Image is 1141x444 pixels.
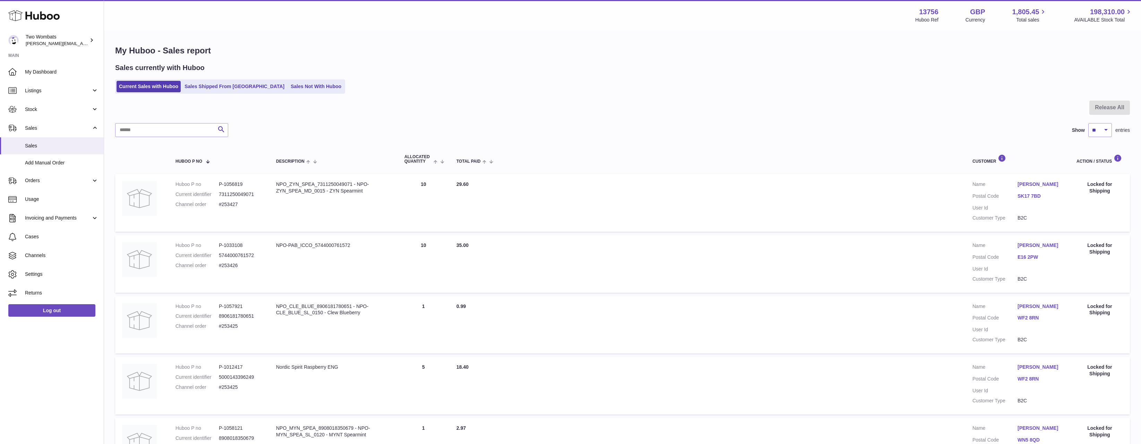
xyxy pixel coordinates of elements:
dt: Customer Type [972,336,1018,343]
span: ALLOCATED Quantity [404,155,432,164]
span: 0.99 [456,304,466,309]
dt: Name [972,242,1018,250]
a: [PERSON_NAME] [1018,181,1063,188]
a: SK17 7BD [1018,193,1063,199]
h1: My Huboo - Sales report [115,45,1130,56]
dd: #253427 [219,201,262,208]
dt: Customer Type [972,398,1018,404]
dd: 7311250049071 [219,191,262,198]
span: Channels [25,252,98,259]
a: WN5 8QD [1018,437,1063,443]
span: Listings [25,87,91,94]
dt: Huboo P no [175,425,219,432]
dt: User Id [972,326,1018,333]
div: Huboo Ref [915,17,938,23]
div: Locked for Shipping [1076,364,1123,377]
strong: GBP [970,7,985,17]
td: 1 [397,296,449,354]
span: 35.00 [456,242,469,248]
dt: Name [972,181,1018,189]
a: Log out [8,304,95,317]
dd: 5744000761572 [219,252,262,259]
label: Show [1072,127,1085,134]
strong: 13756 [919,7,938,17]
dt: Current identifier [175,435,219,442]
dd: 8906181780651 [219,313,262,319]
dt: Current identifier [175,313,219,319]
dd: B2C [1018,398,1063,404]
span: 1,805.45 [1012,7,1039,17]
div: Locked for Shipping [1076,425,1123,438]
span: Total paid [456,159,481,164]
span: Add Manual Order [25,160,98,166]
dd: P-1012417 [219,364,262,370]
a: WF2 8RN [1018,315,1063,321]
span: Description [276,159,304,164]
span: Total sales [1016,17,1047,23]
dt: Current identifier [175,374,219,381]
span: Settings [25,271,98,277]
span: 18.40 [456,364,469,370]
div: Nordic Spirit Raspberry ENG [276,364,391,370]
dt: Customer Type [972,276,1018,282]
dd: #253426 [219,262,262,269]
img: no-photo.jpg [122,242,157,277]
span: 29.60 [456,181,469,187]
dt: Huboo P no [175,364,219,370]
dt: Name [972,364,1018,372]
a: Sales Shipped From [GEOGRAPHIC_DATA] [182,81,287,92]
div: Action / Status [1076,154,1123,164]
dd: B2C [1018,215,1063,221]
span: Orders [25,177,91,184]
td: 10 [397,235,449,293]
dd: P-1057921 [219,303,262,310]
a: [PERSON_NAME] [1018,303,1063,310]
div: NPO-PAB_ICCO_5744000761572 [276,242,391,249]
span: [PERSON_NAME][EMAIL_ADDRESS][DOMAIN_NAME] [26,41,139,46]
dd: #253425 [219,323,262,330]
a: Current Sales with Huboo [117,81,181,92]
span: My Dashboard [25,69,98,75]
a: 198,310.00 AVAILABLE Stock Total [1074,7,1133,23]
span: Usage [25,196,98,203]
div: Customer [972,154,1063,164]
dt: Postal Code [972,193,1018,201]
div: NPO_ZYN_SPEA_7311250049071 - NPO-ZYN_SPEA_MD_0015 - ZYN Spearmint [276,181,391,194]
span: Sales [25,125,91,131]
a: 1,805.45 Total sales [1012,7,1047,23]
dd: B2C [1018,336,1063,343]
span: 198,310.00 [1090,7,1125,17]
dd: 5000143396249 [219,374,262,381]
h2: Sales currently with Huboo [115,63,205,72]
span: Huboo P no [175,159,202,164]
div: Locked for Shipping [1076,242,1123,255]
img: alan@twowombats.com [8,35,19,45]
a: E16 2PW [1018,254,1063,261]
dt: User Id [972,266,1018,272]
div: Currency [966,17,985,23]
dd: 8908018350679 [219,435,262,442]
dd: P-1056819 [219,181,262,188]
dd: B2C [1018,276,1063,282]
td: 5 [397,357,449,415]
dt: User Id [972,205,1018,211]
dt: Postal Code [972,315,1018,323]
dt: Current identifier [175,252,219,259]
dt: Postal Code [972,254,1018,262]
span: Sales [25,143,98,149]
div: Locked for Shipping [1076,181,1123,194]
dt: Postal Code [972,376,1018,384]
dt: Current identifier [175,191,219,198]
dd: #253425 [219,384,262,391]
a: Sales Not With Huboo [288,81,344,92]
span: Cases [25,233,98,240]
dt: Name [972,303,1018,311]
dt: Huboo P no [175,181,219,188]
div: NPO_MYN_SPEA_8908018350679 - NPO-MYN_SPEA_SL_0120 - MYNT Spearmint [276,425,391,438]
span: Stock [25,106,91,113]
dt: User Id [972,387,1018,394]
div: Locked for Shipping [1076,303,1123,316]
dt: Huboo P no [175,303,219,310]
a: [PERSON_NAME] [1018,242,1063,249]
span: Invoicing and Payments [25,215,91,221]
